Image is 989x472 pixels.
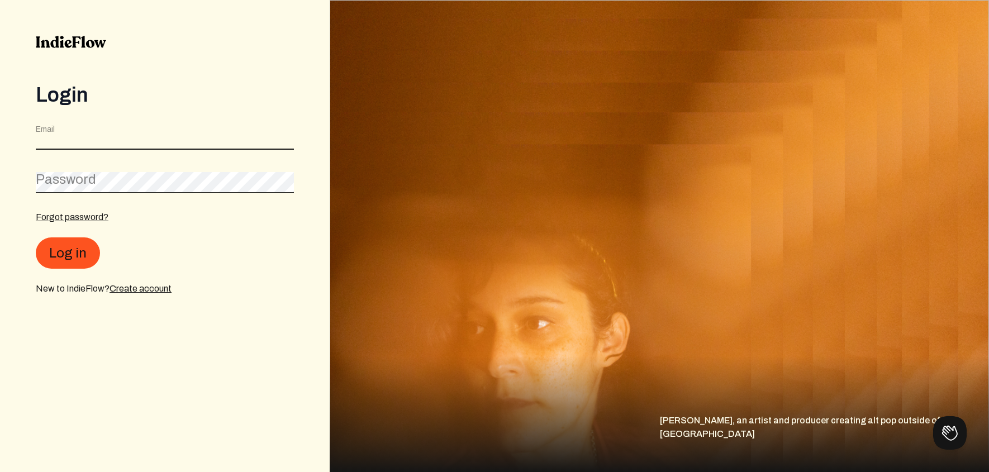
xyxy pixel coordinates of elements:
[659,414,989,472] div: [PERSON_NAME], an artist and producer creating alt pop outside of [GEOGRAPHIC_DATA]
[36,170,96,188] label: Password
[36,124,55,135] label: Email
[110,284,172,293] a: Create account
[36,212,108,222] a: Forgot password?
[36,84,294,106] div: Login
[933,416,967,450] iframe: Toggle Customer Support
[36,36,106,48] img: indieflow-logo-black.svg
[36,237,100,269] button: Log in
[36,282,294,295] div: New to IndieFlow?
